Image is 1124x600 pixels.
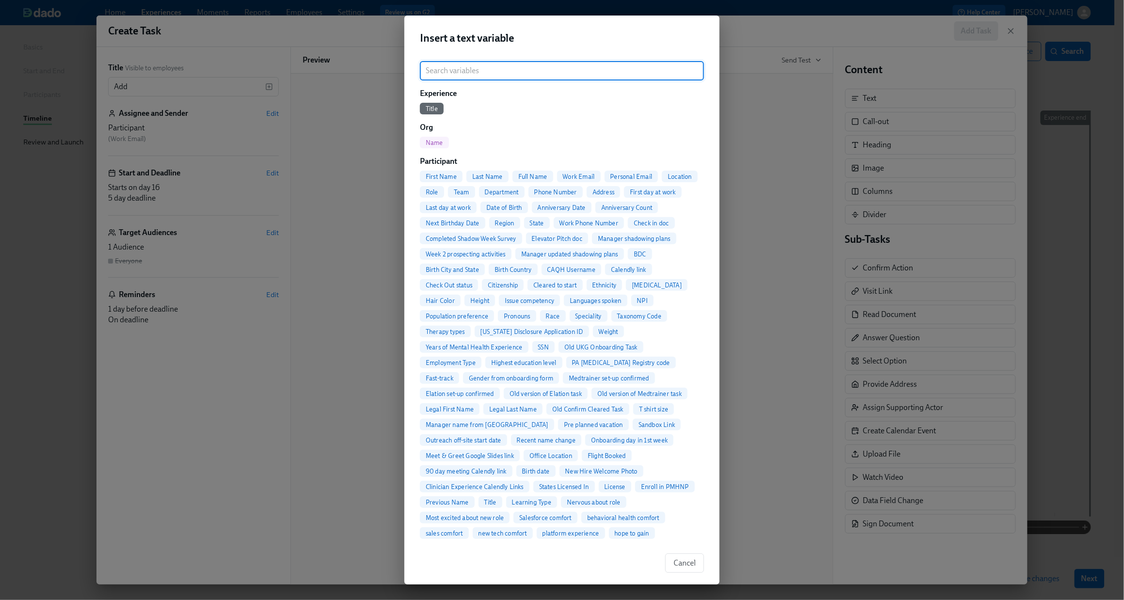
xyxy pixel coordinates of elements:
[489,220,520,227] span: Region
[628,251,652,258] span: BDC
[420,220,485,227] span: Next Birthday Date
[420,310,494,322] button: Population preference
[633,403,674,415] button: T shirt size
[420,403,480,415] button: Legal First Name
[515,248,624,260] button: Manager updated shadowing plans
[420,297,461,304] span: Hair Color
[599,483,631,490] span: License
[420,468,513,475] span: 90 day meeting Calendly link
[463,372,559,384] button: Gender from onboarding form
[420,105,444,112] span: Title
[542,266,602,273] span: CAQH Username
[420,61,704,80] input: Search variables
[532,341,555,353] button: SSN
[581,512,665,523] button: behavioral health comfort
[420,375,459,382] span: Fast-track
[585,437,674,444] span: Onboarding day in 1st week
[466,173,509,180] span: Last Name
[570,310,608,322] button: Speciality
[628,217,674,229] button: Check in doc
[559,344,643,351] span: Old UKG Onboarding Task
[537,530,605,537] span: platform experience
[420,266,485,273] span: Birth City and State
[420,328,471,335] span: Therapy types
[558,419,629,430] button: Pre planned vacation
[628,220,674,227] span: Check in doc
[524,450,578,461] button: Office Location
[420,186,444,198] button: Role
[609,530,655,537] span: hope to gain
[570,313,608,320] span: Speciality
[504,388,588,399] button: Old version of Elation task
[420,357,482,368] button: Employment Type
[516,465,556,477] button: Birth date
[420,173,463,180] span: First Name
[420,251,512,258] span: Week 2 prospecting activities
[532,344,555,351] span: SSN
[420,341,529,353] button: Years of Mental Health Experience
[465,297,495,304] span: Height
[489,266,538,273] span: Birth Country
[605,171,658,182] button: Personal Email
[516,468,556,475] span: Birth date
[420,326,471,337] button: Therapy types
[420,496,475,508] button: Previous Name
[633,421,681,428] span: Sandbox Link
[611,310,668,322] button: Taxonomy Code
[420,235,522,242] span: Completed Shadow Week Survey
[420,512,510,523] button: Most excited about new role
[592,233,676,244] button: Manager shadowing plans
[635,483,695,490] span: Enroll in PMHNP
[420,189,444,196] span: Role
[566,357,676,368] button: PA [MEDICAL_DATA] Registry code
[533,483,595,490] span: States Licensed In
[546,403,629,415] button: Old Confirm Cleared Task
[605,264,652,275] button: Calendly link
[624,189,681,196] span: First day at work
[561,496,626,508] button: Nervous about role
[420,481,530,492] button: Clinician Experience Calendly Links
[420,202,477,213] button: Last day at work
[554,220,624,227] span: Work Phone Number
[605,173,658,180] span: Personal Email
[420,450,520,461] button: Meet & Greet Google Slides link
[420,359,482,366] span: Employment Type
[611,313,668,320] span: Taxonomy Code
[560,465,643,477] button: New Hire Welcome Photo
[526,233,589,244] button: Elevator Pitch doc
[513,171,553,182] button: Full Name
[561,499,626,506] span: Nervous about role
[592,235,676,242] span: Manager shadowing plans
[420,171,463,182] button: First Name
[420,465,513,477] button: 90 day meeting Calendly link
[482,279,524,291] button: Citizenship
[513,173,553,180] span: Full Name
[420,139,449,146] span: Name
[420,372,459,384] button: Fast-track
[533,481,595,492] button: States Licensed In
[420,282,478,289] span: Check Out status
[631,297,654,304] span: NPI
[499,295,560,306] button: Issue competency
[479,496,502,508] button: Title
[665,553,704,573] button: Cancel
[558,421,629,428] span: Pre planned vacation
[420,279,478,291] button: Check Out status
[420,137,449,148] button: Name
[420,483,530,490] span: Clinician Experience Calendly Links
[420,419,554,430] button: Manager name from [GEOGRAPHIC_DATA]
[554,217,624,229] button: Work Phone Number
[420,156,704,167] h6: Participant
[511,437,582,444] span: Recent name change
[540,310,566,322] button: Race
[595,204,658,211] span: Anniversary Count
[631,295,654,306] button: NPI
[564,297,627,304] span: Languages spoken
[489,217,520,229] button: Region
[524,217,550,229] button: State
[626,282,688,289] span: [MEDICAL_DATA]
[566,359,676,366] span: PA [MEDICAL_DATA] Registry code
[635,481,695,492] button: Enroll in PMHNP
[529,186,583,198] button: Phone Number
[420,217,485,229] button: Next Birthday Date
